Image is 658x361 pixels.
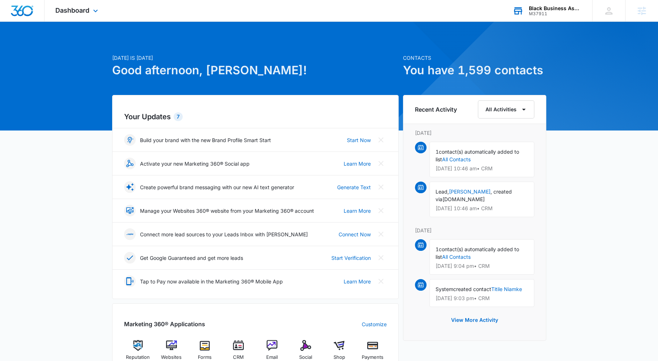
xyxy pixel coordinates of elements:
[331,254,371,262] a: Start Verification
[266,354,278,361] span: Email
[112,62,399,79] h1: Good afternoon, [PERSON_NAME]!
[442,254,471,260] a: All Contacts
[375,134,387,146] button: Close
[347,136,371,144] a: Start Now
[436,296,528,301] p: [DATE] 9:03 pm • CRM
[362,354,383,361] span: Payments
[339,231,371,238] a: Connect Now
[415,129,534,137] p: [DATE]
[403,54,546,62] p: Contacts
[375,205,387,216] button: Close
[140,231,308,238] p: Connect more lead sources to your Leads Inbox with [PERSON_NAME]
[453,286,491,292] span: created contact
[415,105,457,114] h6: Recent Activity
[174,112,183,121] div: 7
[436,286,453,292] span: System
[478,100,534,119] button: All Activities
[375,228,387,240] button: Close
[333,354,345,361] span: Shop
[140,183,294,191] p: Create powerful brand messaging with our new AI text generator
[233,354,244,361] span: CRM
[415,227,534,234] p: [DATE]
[112,54,399,62] p: [DATE] is [DATE]
[161,354,182,361] span: Websites
[436,246,439,252] span: 1
[449,188,491,195] a: [PERSON_NAME]
[529,5,582,11] div: account name
[344,278,371,285] a: Learn More
[126,354,150,361] span: Reputation
[436,149,519,162] span: contact(s) automatically added to list
[140,278,283,285] p: Tap to Pay now available in the Marketing 360® Mobile App
[442,196,485,202] span: [DOMAIN_NAME]
[436,206,528,211] p: [DATE] 10:46 am • CRM
[362,320,387,328] a: Customize
[403,62,546,79] h1: You have 1,599 contacts
[375,275,387,287] button: Close
[124,320,205,328] h2: Marketing 360® Applications
[529,11,582,16] div: account id
[375,252,387,264] button: Close
[436,149,439,155] span: 1
[491,286,522,292] a: Titile Niamke
[436,246,519,260] span: contact(s) automatically added to list
[337,183,371,191] a: Generate Text
[344,160,371,167] a: Learn More
[55,7,89,14] span: Dashboard
[436,166,528,171] p: [DATE] 10:46 am • CRM
[198,354,212,361] span: Forms
[140,136,271,144] p: Build your brand with the new Brand Profile Smart Start
[375,181,387,193] button: Close
[124,111,387,122] h2: Your Updates
[436,188,449,195] span: Lead,
[299,354,312,361] span: Social
[140,160,250,167] p: Activate your new Marketing 360® Social app
[442,156,471,162] a: All Contacts
[344,207,371,215] a: Learn More
[140,254,243,262] p: Get Google Guaranteed and get more leads
[375,158,387,169] button: Close
[140,207,314,215] p: Manage your Websites 360® website from your Marketing 360® account
[436,264,528,269] p: [DATE] 9:04 pm • CRM
[444,311,505,329] button: View More Activity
